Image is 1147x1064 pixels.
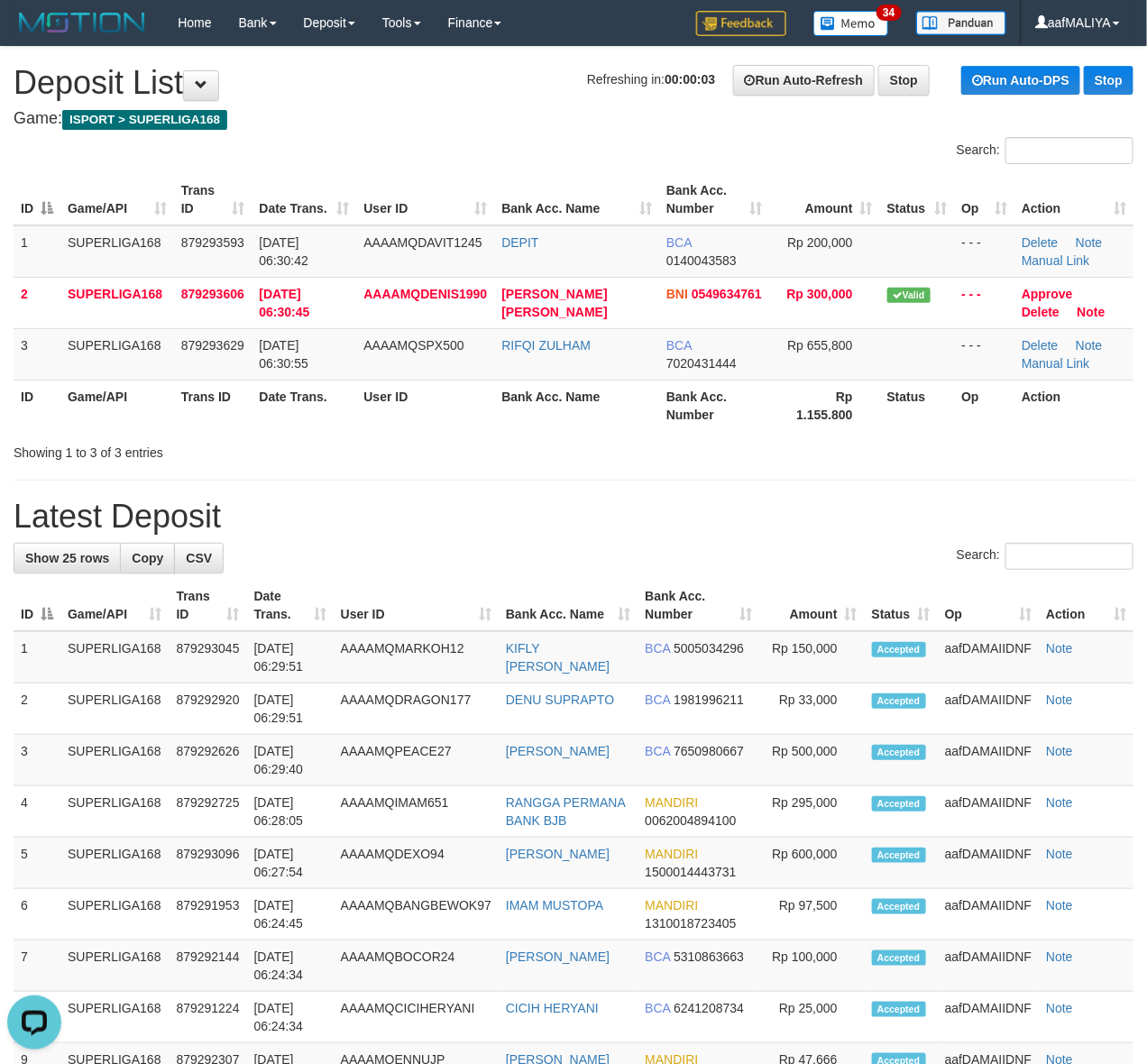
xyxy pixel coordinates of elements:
[1022,235,1058,250] a: Delete
[880,380,955,431] th: Status
[696,11,786,36] img: Feedback.jpg
[1005,137,1133,164] input: Search:
[14,277,60,328] td: 2
[247,992,334,1043] td: [DATE] 06:24:34
[1046,847,1073,861] a: Note
[666,338,692,353] span: BCA
[872,848,926,863] span: Accepted
[247,580,334,631] th: Date Trans.: activate to sort column ascending
[14,735,60,786] td: 3
[14,174,60,225] th: ID: activate to sort column descending
[666,287,688,301] span: BNI
[169,683,246,735] td: 879292920
[872,642,926,657] span: Accepted
[181,287,244,301] span: 879293606
[14,889,60,940] td: 6
[1014,380,1133,431] th: Action
[872,693,926,709] span: Accepted
[334,786,499,838] td: AAAAMQIMAM651
[1046,1001,1073,1015] a: Note
[759,786,864,838] td: Rp 295,000
[787,338,852,353] span: Rp 655,800
[645,795,698,810] span: MANDIRI
[938,683,1039,735] td: aafDAMAIIDNF
[645,847,698,861] span: MANDIRI
[872,899,926,914] span: Accepted
[60,786,169,838] td: SUPERLIGA168
[252,174,356,225] th: Date Trans.: activate to sort column ascending
[1078,305,1106,319] a: Note
[645,949,670,964] span: BCA
[7,7,61,61] button: Open LiveChat chat widget
[506,847,610,861] a: [PERSON_NAME]
[645,813,736,828] span: Copy 0062004894100 to clipboard
[645,693,670,707] span: BCA
[787,287,853,301] span: Rp 300,000
[666,235,692,250] span: BCA
[759,580,864,631] th: Amount: activate to sort column ascending
[674,949,744,964] span: Copy 5310863663 to clipboard
[60,683,169,735] td: SUPERLIGA168
[169,889,246,940] td: 879291953
[363,235,482,250] span: AAAAMQDAVIT1245
[813,11,889,36] img: Button%20Memo.svg
[506,641,610,674] a: KIFLY [PERSON_NAME]
[506,693,614,707] a: DENU SUPRAPTO
[506,795,625,828] a: RANGGA PERMANA BANK BJB
[169,940,246,992] td: 879292144
[872,796,926,812] span: Accepted
[356,380,494,431] th: User ID
[954,174,1014,225] th: Op: activate to sort column ascending
[14,9,151,36] img: MOTION_logo.png
[174,174,252,225] th: Trans ID: activate to sort column ascending
[645,916,736,931] span: Copy 1310018723405 to clipboard
[1046,641,1073,656] a: Note
[666,356,737,371] span: Copy 7020431444 to clipboard
[759,992,864,1043] td: Rp 25,000
[659,174,769,225] th: Bank Acc. Number: activate to sort column ascending
[499,580,638,631] th: Bank Acc. Name: activate to sort column ascending
[759,838,864,889] td: Rp 600,000
[759,889,864,940] td: Rp 97,500
[14,499,1133,535] h1: Latest Deposit
[954,277,1014,328] td: - - -
[62,110,227,130] span: ISPORT > SUPERLIGA168
[120,543,175,573] a: Copy
[878,65,930,96] a: Stop
[957,543,1133,570] label: Search:
[659,380,769,431] th: Bank Acc. Number
[494,174,659,225] th: Bank Acc. Name: activate to sort column ascending
[14,786,60,838] td: 4
[1046,949,1073,964] a: Note
[186,551,212,565] span: CSV
[60,174,174,225] th: Game/API: activate to sort column ascending
[1076,338,1103,353] a: Note
[334,735,499,786] td: AAAAMQPEACE27
[259,338,308,371] span: [DATE] 06:30:55
[60,225,174,278] td: SUPERLIGA168
[259,235,308,268] span: [DATE] 06:30:42
[665,72,715,87] strong: 00:00:03
[759,735,864,786] td: Rp 500,000
[169,786,246,838] td: 879292725
[954,225,1014,278] td: - - -
[14,683,60,735] td: 2
[60,580,169,631] th: Game/API: activate to sort column ascending
[247,631,334,683] td: [DATE] 06:29:51
[334,992,499,1043] td: AAAAMQCICIHERYANI
[14,543,121,573] a: Show 25 rows
[759,683,864,735] td: Rp 33,000
[938,786,1039,838] td: aafDAMAIIDNF
[506,1001,599,1015] a: CICIH HERYANI
[759,631,864,683] td: Rp 150,000
[14,838,60,889] td: 5
[60,940,169,992] td: SUPERLIGA168
[938,735,1039,786] td: aafDAMAIIDNF
[506,744,610,758] a: [PERSON_NAME]
[645,744,670,758] span: BCA
[887,288,931,303] span: Valid transaction
[1022,253,1090,268] a: Manual Link
[334,631,499,683] td: AAAAMQMARKOH12
[169,735,246,786] td: 879292626
[174,543,224,573] a: CSV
